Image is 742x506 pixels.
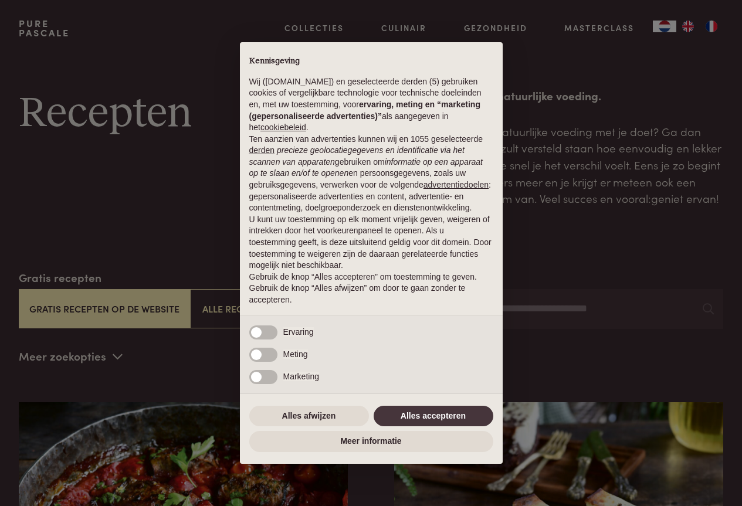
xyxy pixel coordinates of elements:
button: Alles afwijzen [249,406,369,427]
h2: Kennisgeving [249,56,493,67]
strong: ervaring, meting en “marketing (gepersonaliseerde advertenties)” [249,100,480,121]
button: advertentiedoelen [423,179,489,191]
button: derden [249,145,275,157]
a: cookiebeleid [260,123,306,132]
p: Wij ([DOMAIN_NAME]) en geselecteerde derden (5) gebruiken cookies of vergelijkbare technologie vo... [249,76,493,134]
em: precieze geolocatiegegevens en identificatie via het scannen van apparaten [249,145,465,167]
span: Marketing [283,372,319,381]
span: Meting [283,349,308,359]
p: U kunt uw toestemming op elk moment vrijelijk geven, weigeren of intrekken door het voorkeurenpan... [249,214,493,271]
p: Gebruik de knop “Alles accepteren” om toestemming te geven. Gebruik de knop “Alles afwijzen” om d... [249,271,493,306]
span: Ervaring [283,327,314,337]
button: Alles accepteren [374,406,493,427]
button: Meer informatie [249,431,493,452]
em: informatie op een apparaat op te slaan en/of te openen [249,157,483,178]
p: Ten aanzien van advertenties kunnen wij en 1055 geselecteerde gebruiken om en persoonsgegevens, z... [249,134,493,214]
